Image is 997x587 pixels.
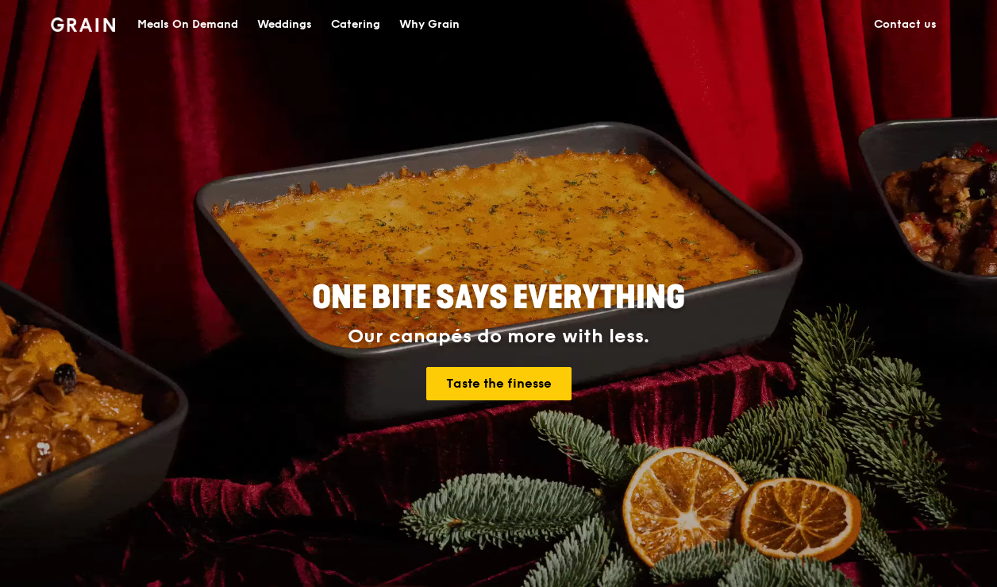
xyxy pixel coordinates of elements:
div: Why Grain [399,1,460,48]
div: Our canapés do more with less. [213,326,784,348]
a: Catering [321,1,390,48]
a: Taste the finesse [426,367,572,400]
div: Meals On Demand [137,1,238,48]
a: Why Grain [390,1,469,48]
div: Catering [331,1,380,48]
img: Grain [51,17,115,32]
a: Contact us [864,1,946,48]
span: ONE BITE SAYS EVERYTHING [312,279,685,317]
a: Weddings [248,1,321,48]
div: Weddings [257,1,312,48]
